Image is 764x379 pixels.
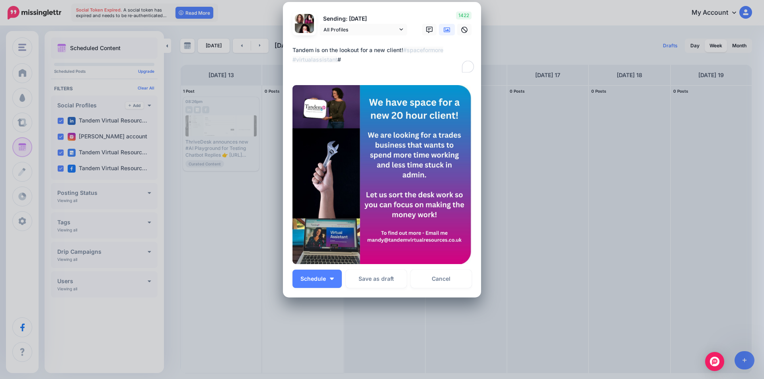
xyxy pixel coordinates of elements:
span: 1422 [456,12,472,19]
button: Schedule [292,270,342,288]
span: Schedule [300,276,326,282]
a: All Profiles [320,24,407,35]
img: 293221647_545121120489572_1631459746329915560_n-bsa132858.jpg [304,14,314,23]
img: 159343289_483528029724612_2259482906197032025_n-bsa132860.jpg [295,23,314,43]
img: arrow-down-white.png [330,278,334,280]
div: Tandem is on the lookout for a new client! # [292,45,476,64]
img: IYCIGH52RS1BODOX2S222UK11IRVVFCN.jpg [292,85,472,264]
textarea: To enrich screen reader interactions, please activate Accessibility in Grammarly extension settings [292,45,476,74]
span: All Profiles [324,25,398,34]
p: Sending: [DATE] [320,14,407,23]
div: Open Intercom Messenger [705,352,724,371]
a: Cancel [411,270,472,288]
img: AAcHTtfaJgz5KJo8fWl5Is6AToqJcKc6tU08jcW5CZLEqVoduQEs96-c-76012.png [295,14,304,23]
button: Save as draft [346,270,407,288]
